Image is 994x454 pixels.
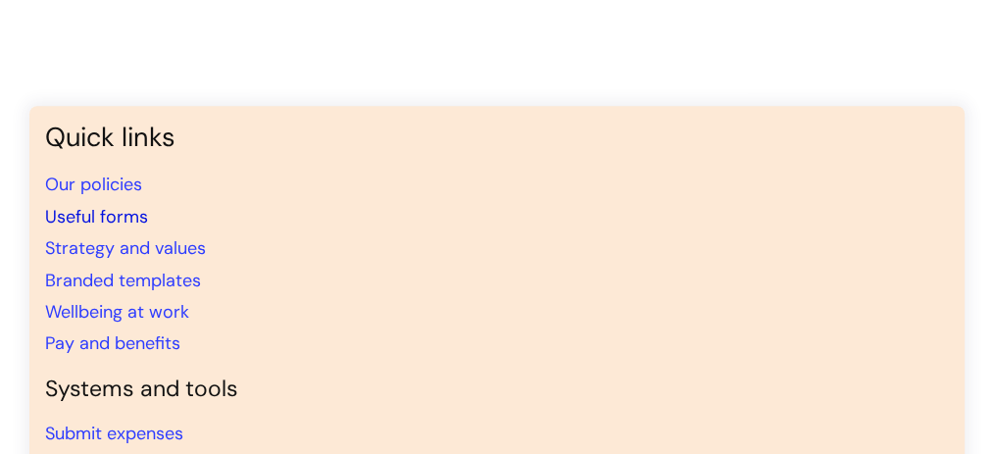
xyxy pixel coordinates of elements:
a: Pay and benefits [45,331,180,355]
a: Strategy and values [45,236,206,260]
h4: Systems and tools [45,376,949,403]
a: Submit expenses [45,422,183,445]
a: Useful forms [45,205,148,228]
a: Wellbeing at work [45,300,189,324]
h3: Quick links [45,122,949,153]
a: Our policies [45,173,142,196]
a: Branded templates [45,269,201,292]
